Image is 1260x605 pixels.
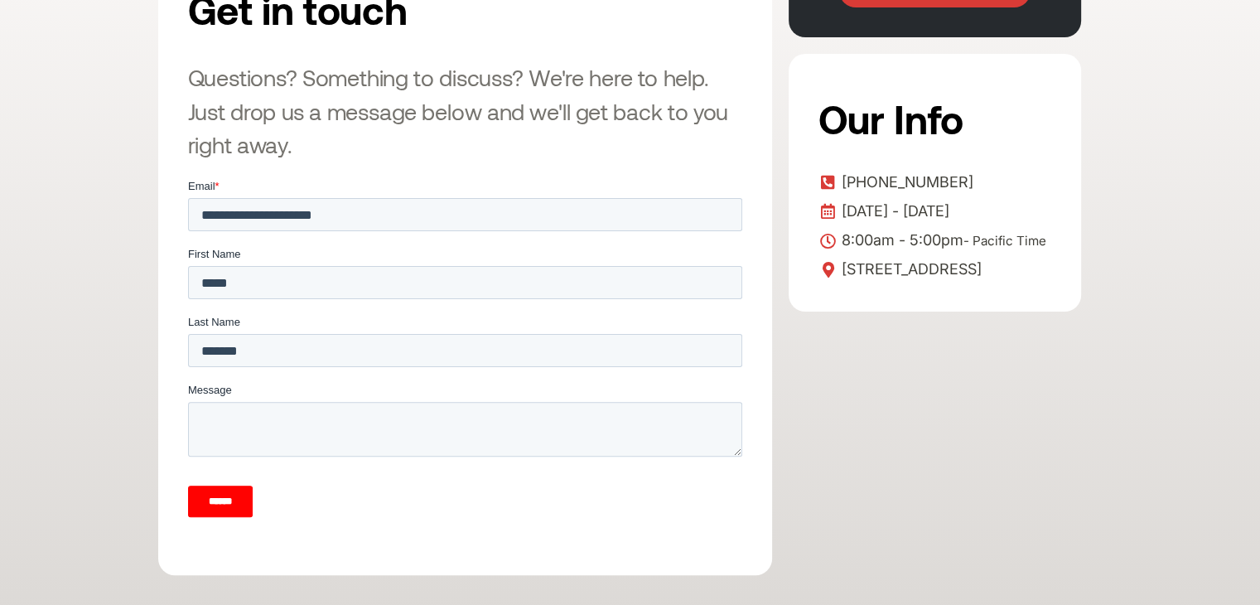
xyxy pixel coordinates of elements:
h3: Questions? Something to discuss? We're here to help. Just drop us a message below and we'll get b... [188,60,742,162]
h2: Our Info [818,84,1046,153]
span: - Pacific Time [963,233,1046,249]
a: [PHONE_NUMBER] [818,170,1051,195]
iframe: Form 0 [188,178,742,545]
span: [DATE] - [DATE] [838,199,949,224]
span: [STREET_ADDRESS] [838,257,982,282]
span: [PHONE_NUMBER] [838,170,973,195]
span: 8:00am - 5:00pm [838,228,1046,254]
